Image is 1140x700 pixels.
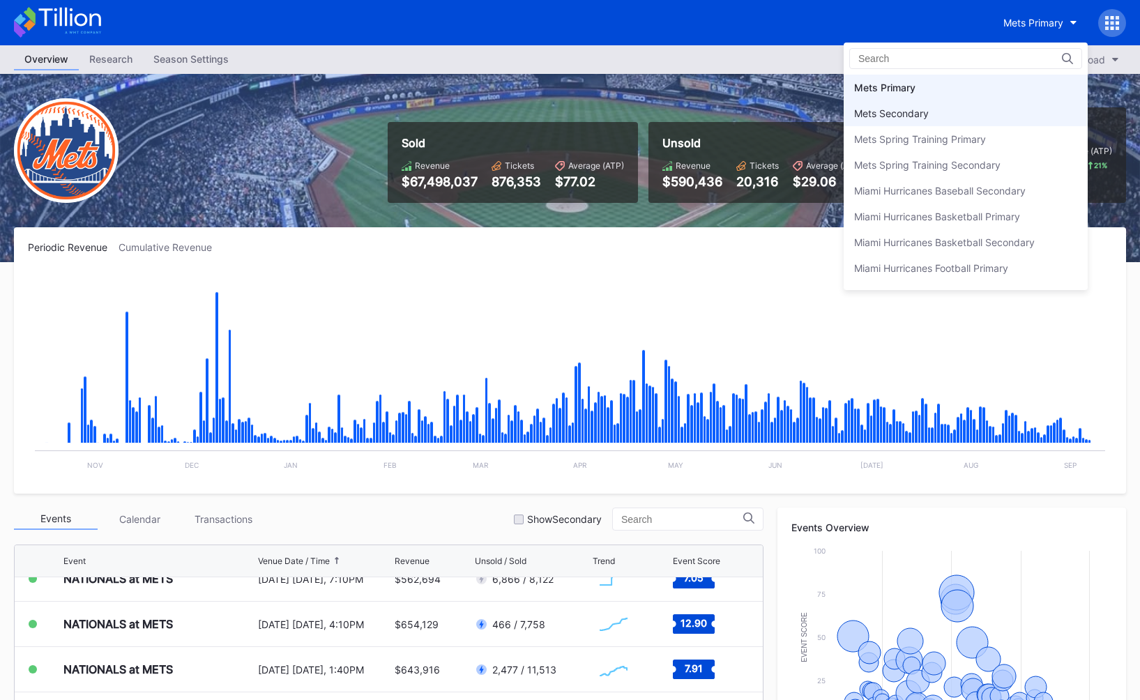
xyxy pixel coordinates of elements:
[854,107,929,119] div: Mets Secondary
[854,82,915,93] div: Mets Primary
[858,53,980,64] input: Search
[854,236,1035,248] div: Miami Hurricanes Basketball Secondary
[854,211,1020,222] div: Miami Hurricanes Basketball Primary
[854,262,1008,274] div: Miami Hurricanes Football Primary
[854,159,1001,171] div: Mets Spring Training Secondary
[854,185,1026,197] div: Miami Hurricanes Baseball Secondary
[854,133,986,145] div: Mets Spring Training Primary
